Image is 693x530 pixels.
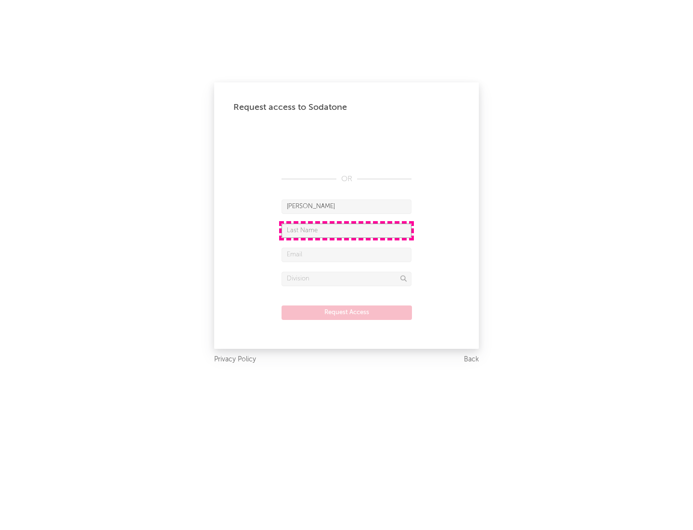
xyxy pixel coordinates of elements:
input: Division [282,272,411,286]
input: Email [282,248,411,262]
input: First Name [282,199,411,214]
button: Request Access [282,305,412,320]
a: Privacy Policy [214,354,256,366]
input: Last Name [282,224,411,238]
a: Back [464,354,479,366]
div: Request access to Sodatone [233,102,460,113]
div: OR [282,173,411,185]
